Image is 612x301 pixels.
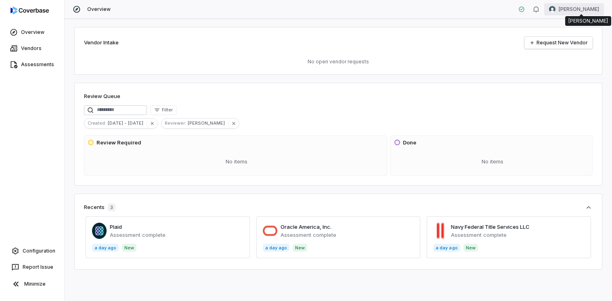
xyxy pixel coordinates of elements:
h3: Done [403,139,416,147]
span: Configuration [23,248,55,254]
button: Curtis Nohl avatar[PERSON_NAME] [544,3,604,15]
a: Plaid [110,224,122,230]
div: [PERSON_NAME] [568,18,608,24]
h3: Review Required [96,139,141,147]
p: No open vendor requests [84,59,593,65]
h1: Review Queue [84,92,120,100]
span: [PERSON_NAME] [559,6,599,13]
a: Request New Vendor [524,37,593,49]
span: Minimize [24,281,46,287]
button: Report Issue [3,260,61,274]
button: Recents3 [84,203,593,211]
span: Report Issue [23,264,53,270]
span: Overview [21,29,44,36]
span: Filter [162,107,173,113]
div: Recents [84,203,115,211]
span: Assessments [21,61,54,68]
span: [PERSON_NAME] [188,119,228,127]
span: Reviewer : [161,119,188,127]
span: Vendors [21,45,42,52]
div: No items [394,151,591,172]
a: Vendors [2,41,63,56]
span: Created : [84,119,108,127]
h2: Vendor Intake [84,39,119,47]
a: Assessments [2,57,63,72]
div: No items [88,151,385,172]
span: [DATE] - [DATE] [108,119,147,127]
a: Configuration [3,244,61,258]
span: Overview [87,6,111,13]
button: Filter [150,105,176,115]
img: Curtis Nohl avatar [549,6,555,13]
span: 3 [108,203,115,211]
img: logo-D7KZi-bG.svg [10,6,49,15]
a: Overview [2,25,63,40]
a: Navy Federal Title Services LLC [451,224,530,230]
button: Minimize [3,276,61,292]
a: Oracle America, Inc. [281,224,331,230]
